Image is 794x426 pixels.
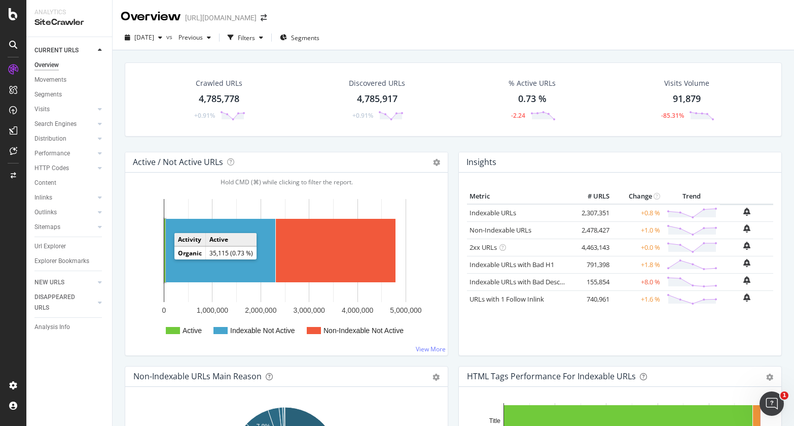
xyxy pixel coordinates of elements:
[34,292,95,313] a: DISAPPEARED URLS
[34,163,69,174] div: HTTP Codes
[467,371,636,381] div: HTML Tags Performance for Indexable URLs
[470,277,580,286] a: Indexable URLs with Bad Description
[571,189,612,204] th: # URLS
[433,159,440,166] i: Options
[166,32,174,41] span: vs
[34,104,95,115] a: Visits
[194,111,215,120] div: +0.91%
[612,273,663,290] td: +8.0 %
[133,189,436,347] svg: A chart.
[34,104,50,115] div: Visits
[221,178,353,186] span: Hold CMD (⌘) while clicking to filter the report.
[571,204,612,222] td: 2,307,351
[470,260,554,269] a: Indexable URLs with Bad H1
[34,119,95,129] a: Search Engines
[34,17,104,28] div: SiteCrawler
[34,292,86,313] div: DISAPPEARED URLS
[390,306,421,314] text: 5,000,000
[224,29,267,46] button: Filters
[34,207,95,218] a: Outlinks
[34,222,60,233] div: Sitemaps
[133,371,262,381] div: Non-Indexable URLs Main Reason
[34,322,105,333] a: Analysis Info
[238,34,255,42] div: Filters
[34,178,56,188] div: Content
[34,148,95,159] a: Performance
[432,374,440,381] div: gear
[673,92,701,106] div: 91,879
[323,326,404,335] text: Non-Indexable Not Active
[34,241,105,252] a: Url Explorer
[174,29,215,46] button: Previous
[261,14,267,21] div: arrow-right-arrow-left
[174,233,206,246] td: Activity
[133,155,223,169] h4: Active / Not Active URLs
[34,75,105,85] a: Movements
[470,208,516,217] a: Indexable URLs
[199,92,239,106] div: 4,785,778
[571,290,612,308] td: 740,961
[743,276,750,284] div: bell-plus
[34,60,105,71] a: Overview
[34,192,52,203] div: Inlinks
[663,189,720,204] th: Trend
[612,290,663,308] td: +1.6 %
[34,89,105,100] a: Segments
[34,8,104,17] div: Analytics
[245,306,276,314] text: 2,000,000
[174,247,206,260] td: Organic
[291,34,319,42] span: Segments
[470,243,497,252] a: 2xx URLs
[34,256,89,267] div: Explorer Bookmarks
[121,8,181,25] div: Overview
[349,78,405,88] div: Discovered URLs
[743,293,750,302] div: bell-plus
[467,189,571,204] th: Metric
[743,208,750,216] div: bell-plus
[196,78,242,88] div: Crawled URLs
[489,417,501,424] text: Title
[470,294,544,304] a: URLs with 1 Follow Inlink
[276,29,323,46] button: Segments
[162,306,166,314] text: 0
[34,178,105,188] a: Content
[34,89,62,100] div: Segments
[197,306,228,314] text: 1,000,000
[294,306,325,314] text: 3,000,000
[571,273,612,290] td: 155,854
[34,134,66,144] div: Distribution
[518,92,547,106] div: 0.73 %
[357,92,398,106] div: 4,785,917
[612,221,663,239] td: +1.0 %
[34,322,70,333] div: Analysis Info
[342,306,373,314] text: 4,000,000
[34,192,95,203] a: Inlinks
[743,224,750,233] div: bell-plus
[34,148,70,159] div: Performance
[466,155,496,169] h4: Insights
[206,247,257,260] td: 35,115 (0.73 %)
[230,326,295,335] text: Indexable Not Active
[34,75,66,85] div: Movements
[661,111,684,120] div: -85.31%
[766,374,773,381] div: gear
[34,163,95,174] a: HTTP Codes
[134,33,154,42] span: 2025 Sep. 1st
[612,189,663,204] th: Change
[612,239,663,256] td: +0.0 %
[34,222,95,233] a: Sitemaps
[34,241,66,252] div: Url Explorer
[174,33,203,42] span: Previous
[34,207,57,218] div: Outlinks
[571,221,612,239] td: 2,478,427
[121,29,166,46] button: [DATE]
[612,204,663,222] td: +0.8 %
[571,256,612,273] td: 791,398
[571,239,612,256] td: 4,463,143
[34,277,95,288] a: NEW URLS
[511,111,525,120] div: -2.24
[760,391,784,416] iframe: Intercom live chat
[34,256,105,267] a: Explorer Bookmarks
[183,326,202,335] text: Active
